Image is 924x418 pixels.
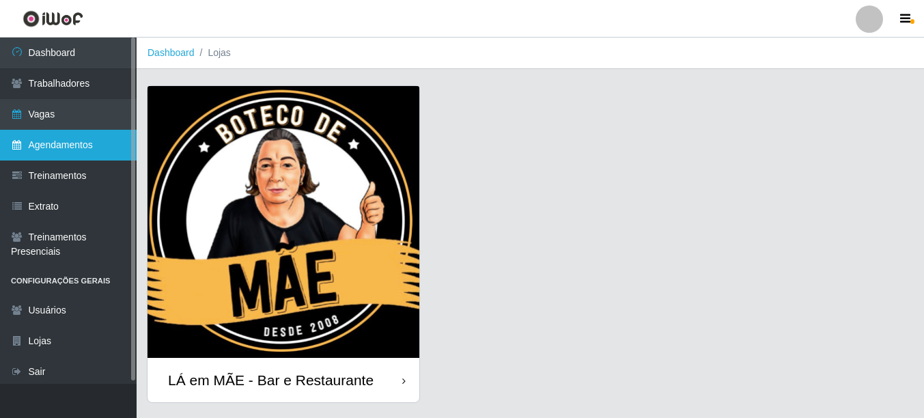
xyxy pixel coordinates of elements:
[195,46,231,60] li: Lojas
[148,86,419,358] img: cardImg
[148,47,195,58] a: Dashboard
[148,86,419,402] a: LÁ em MÃE - Bar e Restaurante
[23,10,83,27] img: CoreUI Logo
[137,38,924,69] nav: breadcrumb
[168,372,374,389] div: LÁ em MÃE - Bar e Restaurante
